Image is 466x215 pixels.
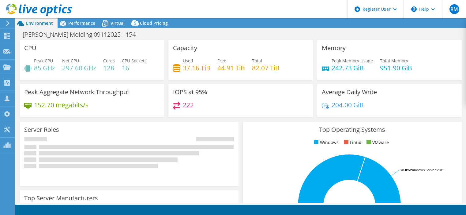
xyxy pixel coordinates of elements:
svg: \n [411,6,417,12]
span: Cores [103,58,115,64]
h3: Top Server Manufacturers [24,195,98,202]
span: Free [217,58,226,64]
span: Peak CPU [34,58,53,64]
li: Linux [343,139,361,146]
span: CPU Sockets [122,58,147,64]
span: Total [252,58,262,64]
h4: 44.91 TiB [217,65,245,71]
h4: 37.16 TiB [183,65,210,71]
h3: IOPS at 95% [173,89,207,95]
h4: 152.70 megabits/s [34,102,88,108]
h4: 222 [183,102,194,108]
h3: Capacity [173,45,197,51]
h4: 951.90 GiB [380,65,412,71]
span: Net CPU [62,58,79,64]
li: VMware [365,139,389,146]
tspan: 20.0% [400,168,410,172]
span: Total Memory [380,58,408,64]
h3: Top Operating Systems [247,126,457,133]
h4: 82.07 TiB [252,65,280,71]
span: Peak Memory Usage [332,58,373,64]
span: Environment [26,20,53,26]
h4: 242.73 GiB [332,65,373,71]
h3: Server Roles [24,126,59,133]
span: Used [183,58,193,64]
h3: CPU [24,45,36,51]
h1: [PERSON_NAME] Molding 09112025 1154 [20,31,145,38]
h3: Average Daily Write [322,89,377,95]
h3: Memory [322,45,346,51]
h4: 16 [122,65,147,71]
h4: 297.60 GHz [62,65,96,71]
h4: 85 GHz [34,65,55,71]
li: Windows [313,139,339,146]
tspan: Windows Server 2019 [410,168,444,172]
span: Virtual [111,20,125,26]
h4: 204.00 GiB [332,102,364,108]
h3: Peak Aggregate Network Throughput [24,89,129,95]
span: RM [449,4,459,14]
h4: 128 [103,65,115,71]
span: Performance [68,20,95,26]
span: Cloud Pricing [140,20,168,26]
